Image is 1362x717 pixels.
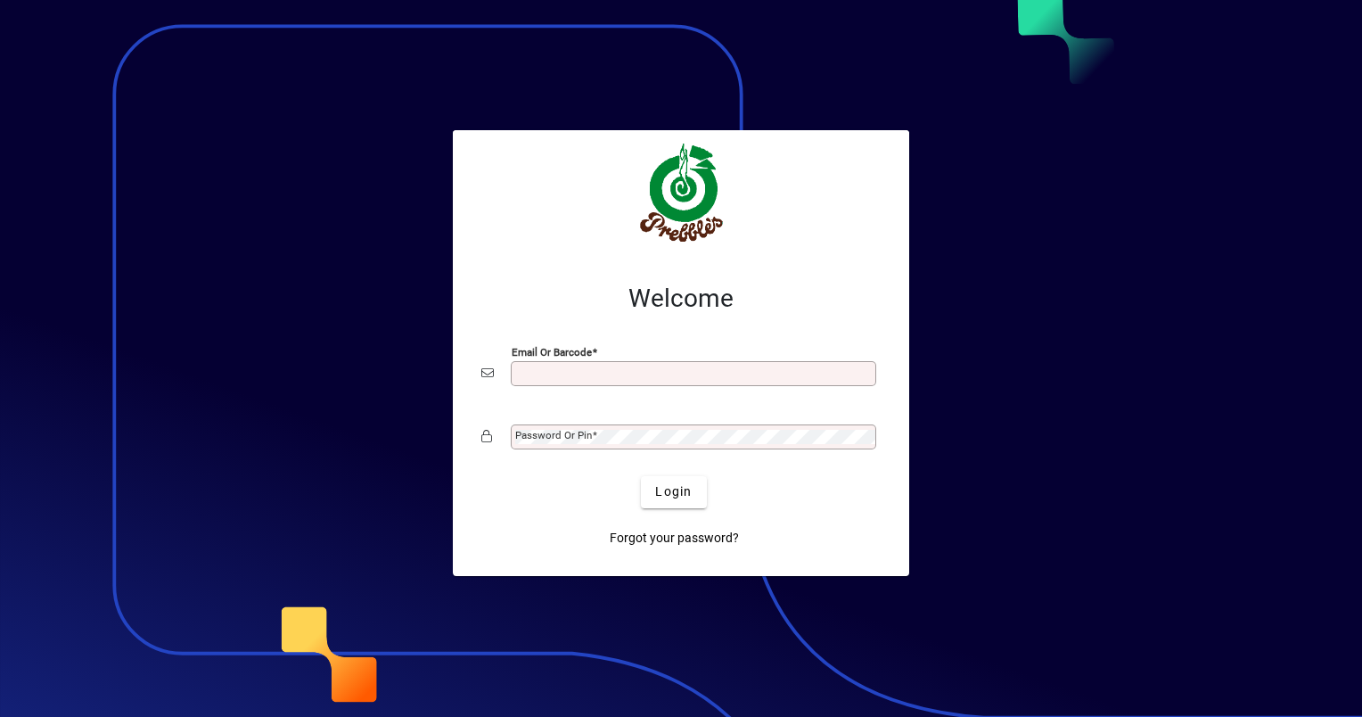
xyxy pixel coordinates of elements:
[655,482,692,501] span: Login
[603,523,746,555] a: Forgot your password?
[641,476,706,508] button: Login
[515,429,592,441] mat-label: Password or Pin
[610,529,739,548] span: Forgot your password?
[512,345,592,358] mat-label: Email or Barcode
[481,284,881,314] h2: Welcome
